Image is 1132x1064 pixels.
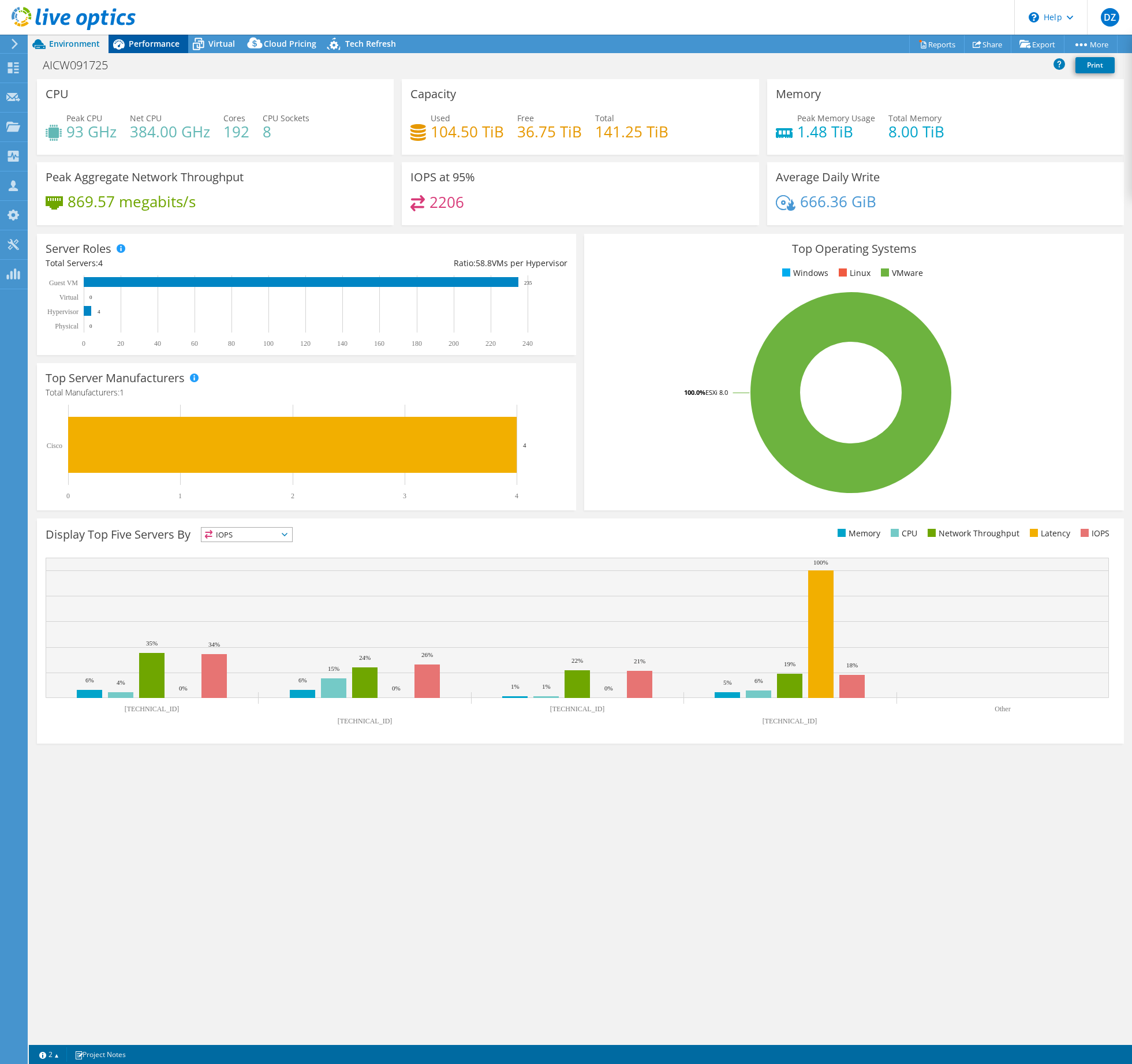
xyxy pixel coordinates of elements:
h4: Total Manufacturers: [46,386,567,399]
text: [TECHNICAL_ID] [550,705,605,713]
li: VMware [878,267,923,279]
h4: 384.00 GHz [130,125,210,138]
a: Reports [909,35,965,53]
svg: \n [1029,12,1039,23]
h4: 192 [223,125,249,138]
span: Cores [223,113,245,124]
text: 100% [813,559,828,566]
span: CPU Sockets [263,113,309,124]
text: 15% [328,665,339,672]
span: IOPS [201,528,292,542]
span: 4 [98,257,103,268]
text: [TECHNICAL_ID] [338,717,393,725]
text: Cisco [47,442,62,450]
text: 6% [298,677,307,684]
text: 0 [89,323,92,329]
text: 5% [723,679,732,686]
span: Free [517,113,534,124]
text: 4 [98,309,100,315]
text: 6% [85,677,94,684]
div: Total Servers: [46,257,307,270]
text: 35% [146,640,158,647]
a: Print [1075,57,1115,73]
span: Total [595,113,614,124]
span: Net CPU [130,113,162,124]
text: 1% [511,683,520,690]
text: 0 [89,294,92,300]
text: 240 [522,339,533,348]
span: Environment [49,38,100,49]
text: 21% [634,658,645,664]
text: 0% [604,685,613,692]
text: [TECHNICAL_ID] [763,717,817,725]
text: 140 [337,339,348,348]
a: More [1064,35,1118,53]
a: Project Notes [66,1047,134,1062]
text: 4 [523,442,526,449]
span: Peak CPU [66,113,102,124]
h4: 666.36 GiB [800,195,876,208]
a: 2 [31,1047,67,1062]
text: 6% [754,677,763,684]
text: 0 [66,492,70,500]
li: Latency [1027,527,1070,540]
text: 200 [449,339,459,348]
h4: 1.48 TiB [797,125,875,138]
h4: 104.50 TiB [431,125,504,138]
text: 1 [178,492,182,500]
text: 100 [263,339,274,348]
h4: 8 [263,125,309,138]
span: Performance [129,38,180,49]
span: DZ [1101,8,1119,27]
h4: 2206 [429,196,464,208]
h3: Memory [776,88,821,100]
text: 220 [485,339,496,348]
h3: Average Daily Write [776,171,880,184]
text: Hypervisor [47,308,79,316]
a: Export [1011,35,1064,53]
text: 22% [571,657,583,664]
span: Used [431,113,450,124]
span: Total Memory [888,113,942,124]
text: 60 [191,339,198,348]
h3: Server Roles [46,242,111,255]
text: 2 [291,492,294,500]
text: 3 [403,492,406,500]
text: 34% [208,641,220,648]
text: 4 [515,492,518,500]
h4: 93 GHz [66,125,117,138]
li: Memory [835,527,880,540]
span: 1 [119,387,124,398]
h4: 36.75 TiB [517,125,582,138]
text: 180 [412,339,422,348]
text: 235 [524,280,532,286]
li: CPU [888,527,917,540]
li: Linux [836,267,871,279]
text: 80 [228,339,235,348]
tspan: 100.0% [684,388,705,397]
text: 20 [117,339,124,348]
text: 0 [82,339,85,348]
span: 58.8 [476,257,492,268]
span: Tech Refresh [345,38,396,49]
text: 26% [421,651,433,658]
text: 160 [374,339,384,348]
h3: Capacity [410,88,456,100]
h3: Top Server Manufacturers [46,372,185,384]
a: Share [964,35,1011,53]
h4: 869.57 megabits/s [68,195,196,208]
text: [TECHNICAL_ID] [125,705,180,713]
text: 4% [117,679,125,686]
li: Network Throughput [925,527,1019,540]
span: Virtual [208,38,235,49]
text: 0% [392,685,401,692]
h3: CPU [46,88,69,100]
h4: 8.00 TiB [888,125,944,138]
text: Other [995,705,1010,713]
h1: AICW091725 [38,59,126,72]
li: Windows [779,267,828,279]
text: 40 [154,339,161,348]
span: Peak Memory Usage [797,113,875,124]
text: 18% [846,662,858,669]
h3: Top Operating Systems [593,242,1115,255]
